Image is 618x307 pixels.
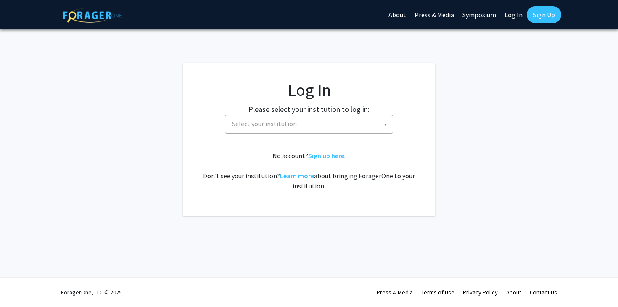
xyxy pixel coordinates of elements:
div: No account? . Don't see your institution? about bringing ForagerOne to your institution. [200,151,418,191]
span: Select your institution [225,115,393,134]
a: Sign Up [527,6,561,23]
label: Please select your institution to log in: [248,103,370,115]
div: ForagerOne, LLC © 2025 [61,278,122,307]
span: Select your institution [232,119,297,128]
a: Privacy Policy [463,288,498,296]
a: Sign up here [308,151,344,160]
a: Press & Media [377,288,413,296]
img: ForagerOne Logo [63,8,122,23]
a: About [506,288,521,296]
a: Learn more about bringing ForagerOne to your institution [280,172,314,180]
h1: Log In [200,80,418,100]
a: Terms of Use [421,288,454,296]
span: Select your institution [229,115,393,132]
a: Contact Us [530,288,557,296]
